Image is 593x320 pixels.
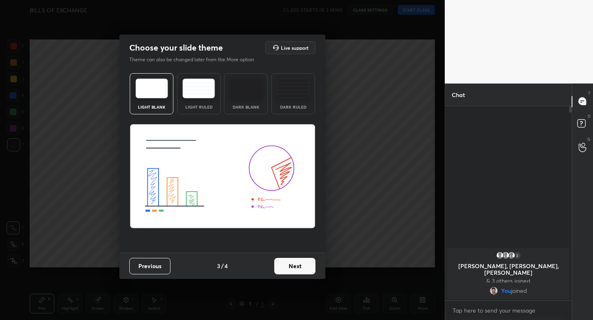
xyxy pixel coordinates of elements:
p: D [588,113,591,119]
div: Light Blank [135,105,168,109]
div: Light Ruled [182,105,215,109]
div: grid [445,246,572,301]
h4: / [221,262,224,270]
button: Previous [129,258,170,274]
img: lightThemeBanner.fbc32fad.svg [130,124,315,229]
div: Dark Ruled [277,105,310,109]
h2: Choose your slide theme [129,42,223,53]
div: 3 [513,251,521,260]
span: You [501,288,511,294]
div: Dark Blank [229,105,262,109]
img: darkRuledTheme.de295e13.svg [277,79,309,98]
h4: 3 [217,262,220,270]
p: Chat [445,84,472,106]
span: joined [511,288,527,294]
img: default.png [507,251,516,260]
img: lightTheme.e5ed3b09.svg [135,79,168,98]
p: Theme can also be changed later from the More option [129,56,263,63]
img: 1ebc9903cf1c44a29e7bc285086513b0.jpg [490,287,498,295]
img: default.png [502,251,510,260]
img: lightRuledTheme.5fabf969.svg [182,79,215,98]
p: [PERSON_NAME], [PERSON_NAME], [PERSON_NAME] [452,263,565,276]
img: default.png [496,251,504,260]
p: G [587,136,591,142]
button: Next [274,258,315,274]
p: & 3 others joined [452,278,565,284]
h5: Live support [281,45,308,50]
h4: 4 [224,262,228,270]
p: T [588,90,591,96]
img: darkTheme.f0cc69e5.svg [230,79,262,98]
